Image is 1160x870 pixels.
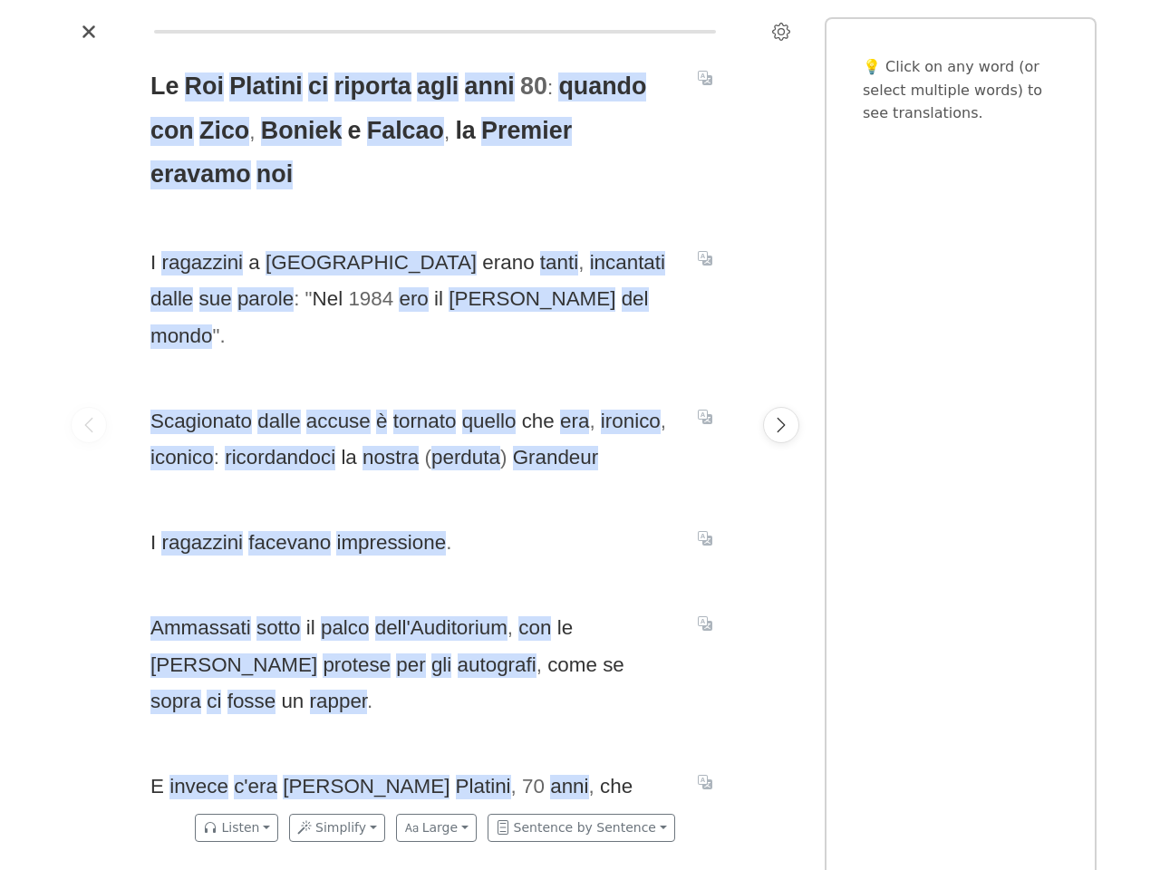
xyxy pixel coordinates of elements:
[455,117,475,146] span: la
[431,653,451,678] span: gli
[547,653,597,678] span: come
[520,72,547,101] span: 80
[507,616,513,639] span: ,
[589,410,594,432] span: ,
[225,446,335,470] span: ricordandoci
[150,251,156,275] span: I
[449,287,615,312] span: [PERSON_NAME]
[336,531,446,556] span: impressione
[425,446,431,469] span: (
[150,117,194,146] span: con
[185,72,224,101] span: Roi
[219,324,225,347] span: .
[518,616,551,641] span: con
[150,287,193,312] span: dalle
[547,76,553,99] span: :
[536,653,542,676] span: ,
[150,72,179,101] span: Le
[207,690,221,714] span: ci
[294,287,299,310] span: :
[266,251,477,275] span: [GEOGRAPHIC_DATA]
[557,616,573,641] span: le
[199,287,232,312] span: sue
[863,55,1058,125] p: 💡 Click on any word (or select multiple words) to see translations.
[257,410,300,434] span: dalle
[150,324,212,349] span: mondo
[578,251,584,274] span: ,
[150,653,317,678] span: [PERSON_NAME]
[458,653,536,678] span: autografi
[308,72,328,101] span: ci
[482,251,534,275] span: erano
[601,410,661,434] span: ironico
[376,410,387,434] span: è
[603,653,624,678] span: se
[661,410,666,432] span: ,
[261,117,343,146] span: Boniek
[150,690,201,714] span: sopra
[375,616,507,641] span: dell'Auditorium
[488,814,675,842] button: Sentence by Sentence
[229,72,303,101] span: Platini
[513,446,599,470] span: Grandeur
[256,616,301,641] span: sotto
[691,613,720,634] button: Translate sentence
[462,410,517,434] span: quello
[622,287,649,312] span: del
[348,117,362,146] span: e
[169,775,228,799] span: invece
[590,251,665,275] span: incantati
[150,160,251,189] span: eravamo
[150,446,214,470] span: iconico
[522,410,555,434] span: che
[306,616,315,641] span: il
[431,446,500,470] span: perduta
[522,775,545,799] span: 70
[161,251,243,275] span: ragazzini
[150,775,164,799] span: E
[310,690,368,714] span: rapper
[237,287,294,312] span: parole
[465,72,515,101] span: anni
[306,410,371,434] span: accuse
[348,287,393,312] span: 1984
[367,690,372,712] span: .
[289,814,385,842] button: Simplify
[446,531,451,554] span: .
[248,251,259,275] span: a
[558,72,646,101] span: quando
[74,17,103,46] button: Close
[281,690,304,714] span: un
[550,775,588,799] span: anni
[691,771,720,793] button: Translate sentence
[540,251,578,275] span: tanti
[500,446,507,469] span: )
[691,527,720,549] button: Translate sentence
[367,117,444,146] span: Falcao
[212,324,219,347] span: "
[234,775,277,799] span: c'era
[150,531,156,556] span: I
[199,117,249,146] span: Zico
[600,775,633,799] span: che
[150,616,251,641] span: Ammassati
[434,287,443,312] span: il
[481,117,572,146] span: Premier
[283,775,449,799] span: [PERSON_NAME]
[691,406,720,428] button: Translate sentence
[511,775,517,797] span: ,
[321,616,370,641] span: palco
[334,72,411,101] span: riporta
[362,446,419,470] span: nostra
[417,72,459,101] span: agli
[560,410,589,434] span: era
[305,287,313,310] span: "
[227,690,276,714] span: fosse
[323,653,391,678] span: protese
[444,121,449,143] span: ,
[399,287,428,312] span: ero
[767,17,796,46] button: Settings
[195,814,278,842] button: Listen
[214,446,219,469] span: :
[71,407,107,443] button: Previous page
